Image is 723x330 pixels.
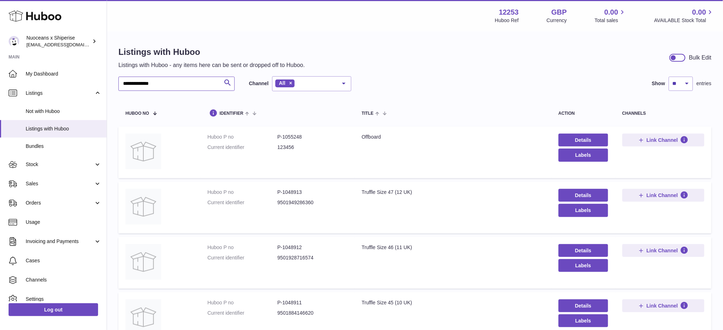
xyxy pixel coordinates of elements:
div: Offboard [362,134,544,140]
button: Link Channel [622,299,704,312]
button: Labels [559,314,608,327]
a: Log out [9,303,98,316]
button: Link Channel [622,189,704,202]
img: Truffle Size 46 (11 UK) [126,244,161,280]
strong: 12253 [499,7,519,17]
dd: P-1055248 [278,134,347,140]
div: Truffle Size 47 (12 UK) [362,189,544,196]
dt: Current identifier [208,310,278,316]
span: Sales [26,180,94,187]
span: Total sales [595,17,626,24]
span: identifier [220,111,244,116]
dd: P-1048912 [278,244,347,251]
span: Cases [26,257,101,264]
span: Link Channel [647,192,678,198]
span: Channels [26,277,101,283]
dt: Current identifier [208,199,278,206]
div: Bulk Edit [689,54,712,62]
h1: Listings with Huboo [118,46,305,58]
img: Offboard [126,134,161,169]
dt: Huboo P no [208,134,278,140]
span: Settings [26,296,101,303]
span: Not with Huboo [26,108,101,115]
div: Truffle Size 45 (10 UK) [362,299,544,306]
span: Link Channel [647,247,678,254]
dt: Huboo P no [208,244,278,251]
div: Truffle Size 46 (11 UK) [362,244,544,251]
span: Link Channel [647,137,678,143]
img: Truffle Size 47 (12 UK) [126,189,161,225]
a: 0.00 AVAILABLE Stock Total [654,7,714,24]
button: Labels [559,259,608,272]
span: Orders [26,200,94,206]
div: action [559,111,608,116]
span: All [279,80,285,86]
dd: 9501928716574 [278,254,347,261]
dt: Huboo P no [208,189,278,196]
span: Usage [26,219,101,226]
label: Channel [249,80,269,87]
span: 0.00 [692,7,706,17]
button: Link Channel [622,244,704,257]
span: Invoicing and Payments [26,238,94,245]
div: Currency [547,17,567,24]
span: [EMAIL_ADDRESS][DOMAIN_NAME] [26,42,105,47]
dd: P-1048911 [278,299,347,306]
span: title [362,111,373,116]
a: Details [559,244,608,257]
a: Details [559,189,608,202]
span: My Dashboard [26,71,101,77]
button: Labels [559,204,608,217]
span: 0.00 [605,7,618,17]
dt: Current identifier [208,144,278,151]
a: 0.00 Total sales [595,7,626,24]
strong: GBP [551,7,567,17]
span: Huboo no [126,111,149,116]
img: internalAdmin-12253@internal.huboo.com [9,36,19,47]
dd: 123456 [278,144,347,151]
span: entries [697,80,712,87]
span: Stock [26,161,94,168]
div: Nuoceans x Shiperise [26,35,91,48]
dt: Huboo P no [208,299,278,306]
button: Link Channel [622,134,704,146]
button: Labels [559,149,608,161]
span: Listings with Huboo [26,125,101,132]
span: Bundles [26,143,101,150]
p: Listings with Huboo - any items here can be sent or dropped off to Huboo. [118,61,305,69]
dd: P-1048913 [278,189,347,196]
dd: 9501884146620 [278,310,347,316]
span: AVAILABLE Stock Total [654,17,714,24]
label: Show [652,80,665,87]
span: Listings [26,90,94,97]
div: channels [622,111,704,116]
dd: 9501949286360 [278,199,347,206]
span: Link Channel [647,303,678,309]
div: Huboo Ref [495,17,519,24]
a: Details [559,134,608,146]
dt: Current identifier [208,254,278,261]
a: Details [559,299,608,312]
